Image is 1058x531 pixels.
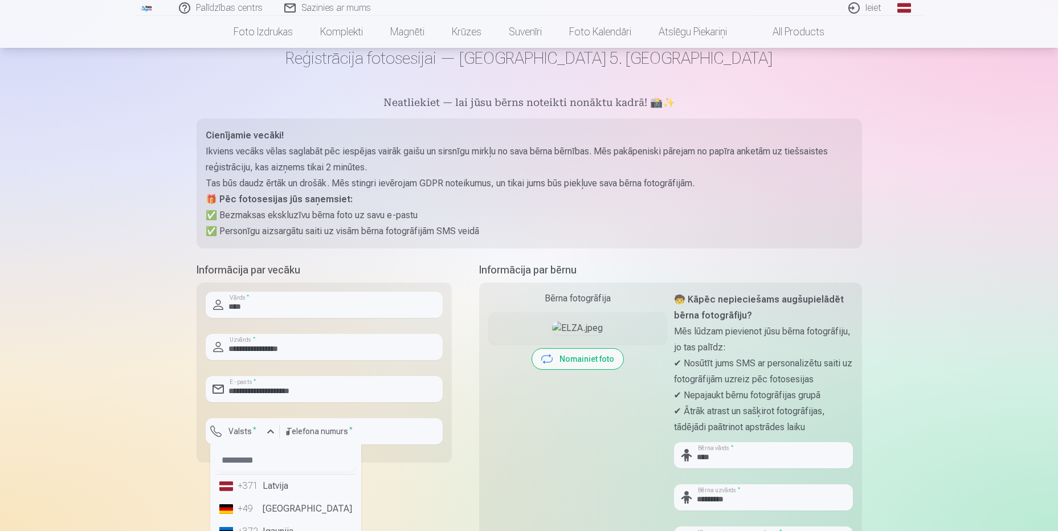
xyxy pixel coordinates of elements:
[206,175,853,191] p: Tas būs daudz ērtāk un drošāk. Mēs stingri ievērojam GDPR noteikumus, un tikai jums būs piekļuve ...
[215,475,357,497] li: Latvija
[238,479,260,493] div: +371
[206,223,853,239] p: ✅ Personīgu aizsargātu saiti uz visām bērna fotogrāfijām SMS veidā
[555,16,645,48] a: Foto kalendāri
[741,16,838,48] a: All products
[215,497,357,520] li: [GEOGRAPHIC_DATA]
[674,403,853,435] p: ✔ Ātrāk atrast un sašķirot fotogrāfijas, tādējādi paātrinot apstrādes laiku
[206,144,853,175] p: Ikviens vecāks vēlas saglabāt pēc iespējas vairāk gaišu un sirsnīgu mirkļu no sava bērna bērnības...
[141,5,153,11] img: /fa1
[674,324,853,356] p: Mēs lūdzam pievienot jūsu bērna fotogrāfiju, jo tas palīdz:
[197,262,452,278] h5: Informācija par vecāku
[307,16,377,48] a: Komplekti
[488,292,667,305] div: Bērna fotogrāfija
[206,418,280,444] button: Valsts*
[224,426,261,437] label: Valsts
[674,356,853,387] p: ✔ Nosūtīt jums SMS ar personalizētu saiti uz fotogrāfijām uzreiz pēc fotosesijas
[206,130,284,141] strong: Cienījamie vecāki!
[206,207,853,223] p: ✅ Bezmaksas ekskluzīvu bērna foto uz savu e-pastu
[645,16,741,48] a: Atslēgu piekariņi
[206,194,353,205] strong: 🎁 Pēc fotosesijas jūs saņemsiet:
[532,349,623,369] button: Nomainiet foto
[674,387,853,403] p: ✔ Nepajaukt bērnu fotogrāfijas grupā
[495,16,555,48] a: Suvenīri
[552,321,603,335] img: ELZA.jpeg
[479,262,862,278] h5: Informācija par bērnu
[238,502,260,516] div: +49
[197,48,862,68] h1: Reģistrācija fotosesijai — [GEOGRAPHIC_DATA] 5. [GEOGRAPHIC_DATA]
[674,294,844,321] strong: 🧒 Kāpēc nepieciešams augšupielādēt bērna fotogrāfiju?
[438,16,495,48] a: Krūzes
[220,16,307,48] a: Foto izdrukas
[377,16,438,48] a: Magnēti
[197,96,862,112] h5: Neatliekiet — lai jūsu bērns noteikti nonāktu kadrā! 📸✨
[206,444,280,454] div: Lauks ir obligāts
